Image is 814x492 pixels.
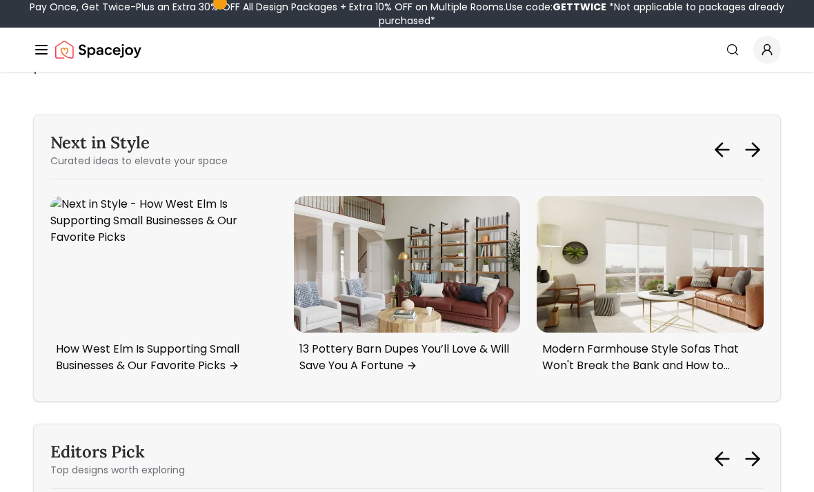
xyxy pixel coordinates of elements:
nav: Global [33,28,781,72]
a: Spacejoy [55,36,141,63]
div: Carousel [50,197,764,384]
p: How West Elm Is Supporting Small Businesses & Our Favorite Picks [56,342,266,375]
p: Top designs worth exploring [50,464,185,478]
a: Next in Style - Modern Farmhouse Style Sofas That Won't Break the Bank and How to Style ThemModer... [537,197,764,380]
img: Next in Style - 13 Pottery Barn Dupes You’ll Love & Will Save You A Fortune [294,197,521,333]
p: 13 Pottery Barn Dupes You’ll Love & Will Save You A Fortune [299,342,510,375]
p: Curated ideas to elevate your space [50,155,228,168]
a: Next in Style - How West Elm Is Supporting Small Businesses & Our Favorite PicksHow West Elm Is S... [50,197,277,380]
p: Modern Farmhouse Style Sofas That Won't Break the Bank and How to Style Them [542,342,753,375]
div: 6 / 6 [50,197,277,384]
h3: Next in Style [50,132,228,155]
h3: Editors Pick [50,442,185,464]
img: Next in Style - Modern Farmhouse Style Sofas That Won't Break the Bank and How to Style Them [537,197,764,333]
a: Next in Style - 13 Pottery Barn Dupes You’ll Love & Will Save You A Fortune13 Pottery Barn Dupes ... [294,197,521,380]
img: Spacejoy Logo [55,36,141,63]
div: 2 / 6 [537,197,764,384]
div: 1 / 6 [294,197,521,384]
img: Next in Style - How West Elm Is Supporting Small Businesses & Our Favorite Picks [50,197,277,333]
